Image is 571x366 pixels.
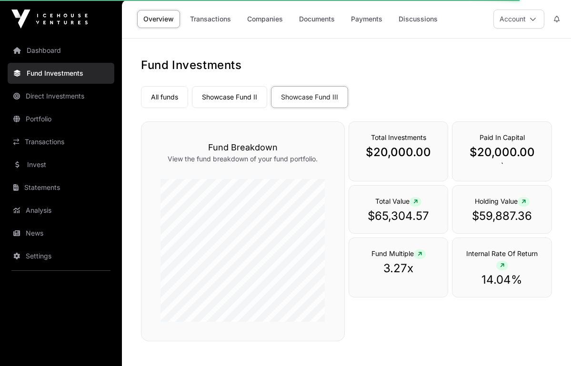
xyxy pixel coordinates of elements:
[141,58,552,73] h1: Fund Investments
[466,249,538,269] span: Internal Rate Of Return
[392,10,444,28] a: Discussions
[493,10,544,29] button: Account
[462,208,542,224] p: $59,887.36
[160,141,325,154] h3: Fund Breakdown
[462,272,542,287] p: 14.04%
[8,86,114,107] a: Direct Investments
[359,145,439,160] p: $20,000.00
[8,154,114,175] a: Invest
[271,86,348,108] a: Showcase Fund III
[141,86,188,108] a: All funds
[371,249,426,257] span: Fund Multiple
[11,10,88,29] img: Icehouse Ventures Logo
[293,10,341,28] a: Documents
[8,63,114,84] a: Fund Investments
[241,10,289,28] a: Companies
[8,246,114,267] a: Settings
[137,10,180,28] a: Overview
[375,197,421,205] span: Total Value
[475,197,530,205] span: Holding Value
[160,154,325,164] p: View the fund breakdown of your fund portfolio.
[192,86,267,108] a: Showcase Fund II
[359,208,439,224] p: $65,304.57
[452,121,552,181] div: `
[371,133,426,141] span: Total Investments
[184,10,237,28] a: Transactions
[462,145,542,160] p: $20,000.00
[8,109,114,129] a: Portfolio
[8,223,114,244] a: News
[345,10,389,28] a: Payments
[359,261,439,276] p: 3.27x
[523,320,571,366] iframe: Chat Widget
[480,133,525,141] span: Paid In Capital
[8,200,114,221] a: Analysis
[8,177,114,198] a: Statements
[8,40,114,61] a: Dashboard
[8,131,114,152] a: Transactions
